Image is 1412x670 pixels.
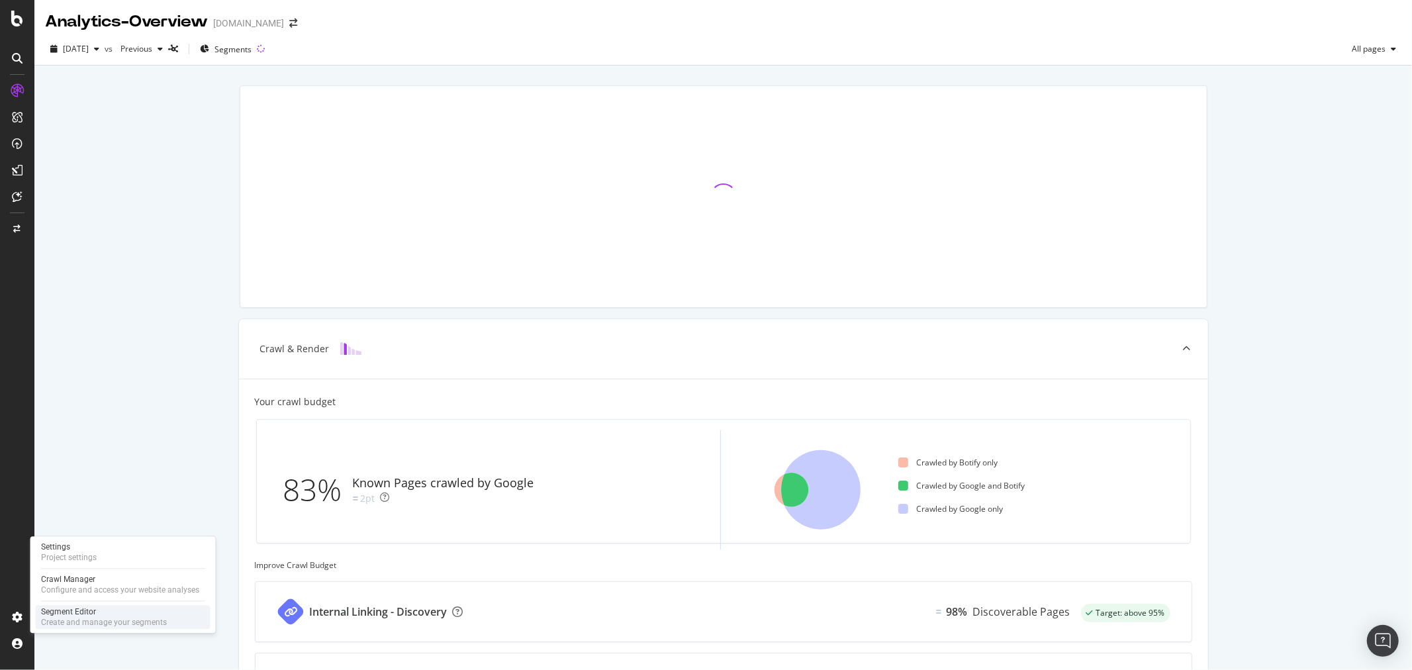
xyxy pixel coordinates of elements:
[1081,604,1170,622] div: success label
[340,342,361,355] img: block-icon
[63,43,89,54] span: 2025 Aug. 26th
[195,38,257,60] button: Segments
[41,585,199,595] div: Configure and access your website analyses
[36,573,211,597] a: Crawl ManagerConfigure and access your website analyses
[289,19,297,28] div: arrow-right-arrow-left
[1346,43,1386,54] span: All pages
[361,492,375,505] div: 2pt
[898,457,998,468] div: Crawled by Botify only
[898,503,1003,514] div: Crawled by Google only
[260,342,330,356] div: Crawl & Render
[36,540,211,564] a: SettingsProject settings
[255,395,336,408] div: Your crawl budget
[283,468,353,512] div: 83%
[255,581,1192,642] a: Internal Linking - DiscoveryEqual98%Discoverable Pagessuccess label
[45,11,208,33] div: Analytics - Overview
[45,38,105,60] button: [DATE]
[936,610,941,614] img: Equal
[1367,625,1399,657] div: Open Intercom Messenger
[1096,609,1165,617] span: Target: above 95%
[115,43,152,54] span: Previous
[41,606,167,617] div: Segment Editor
[353,475,534,492] div: Known Pages crawled by Google
[36,605,211,629] a: Segment EditorCreate and manage your segments
[1346,38,1401,60] button: All pages
[41,617,167,628] div: Create and manage your segments
[213,17,284,30] div: [DOMAIN_NAME]
[255,559,1192,571] div: Improve Crawl Budget
[310,604,447,620] div: Internal Linking - Discovery
[898,480,1025,491] div: Crawled by Google and Botify
[973,604,1070,620] div: Discoverable Pages
[41,542,97,552] div: Settings
[41,574,199,585] div: Crawl Manager
[41,552,97,563] div: Project settings
[105,43,115,54] span: vs
[353,497,358,501] img: Equal
[214,44,252,55] span: Segments
[115,38,168,60] button: Previous
[947,604,968,620] div: 98%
